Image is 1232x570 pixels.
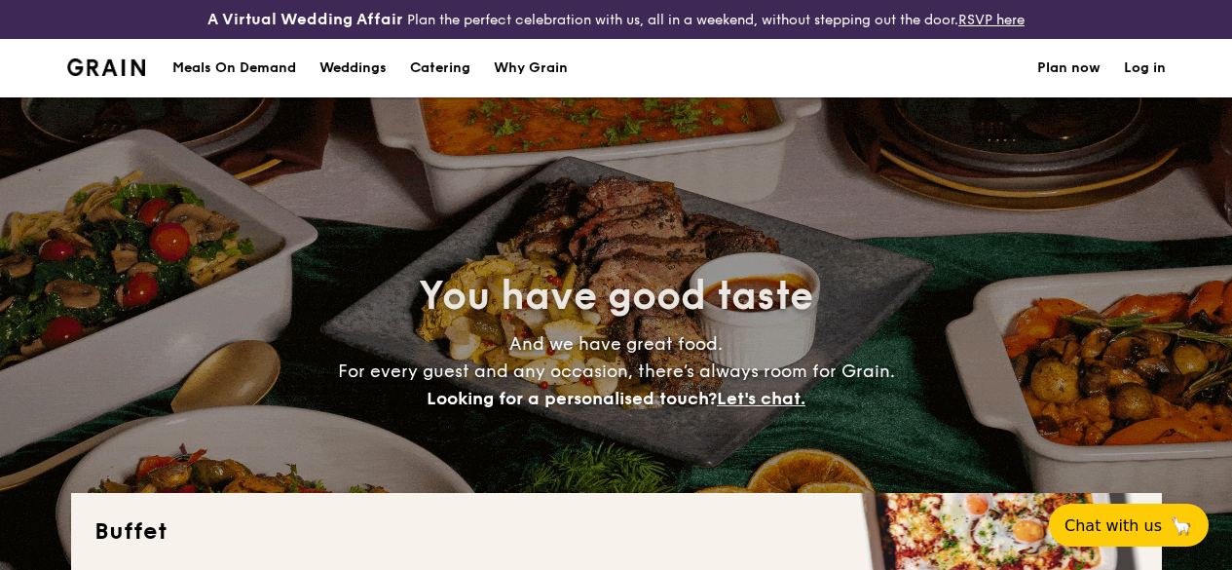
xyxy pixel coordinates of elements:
div: Meals On Demand [172,39,296,97]
span: Looking for a personalised touch? [427,388,717,409]
span: Let's chat. [717,388,805,409]
span: 🦙 [1170,514,1193,537]
h1: Catering [410,39,470,97]
a: Plan now [1037,39,1101,97]
span: Chat with us [1064,516,1162,535]
a: Catering [398,39,482,97]
div: Plan the perfect celebration with us, all in a weekend, without stepping out the door. [205,8,1027,31]
div: Why Grain [494,39,568,97]
img: Grain [67,58,146,76]
span: You have good taste [419,273,813,320]
span: And we have great food. For every guest and any occasion, there’s always room for Grain. [338,333,895,409]
a: Meals On Demand [161,39,308,97]
a: Weddings [308,39,398,97]
a: Why Grain [482,39,579,97]
a: Logotype [67,58,146,76]
div: Weddings [319,39,387,97]
h4: A Virtual Wedding Affair [207,8,403,31]
button: Chat with us🦙 [1049,504,1209,547]
a: RSVP here [958,12,1025,28]
h2: Buffet [94,516,1139,548]
a: Log in [1124,39,1166,97]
